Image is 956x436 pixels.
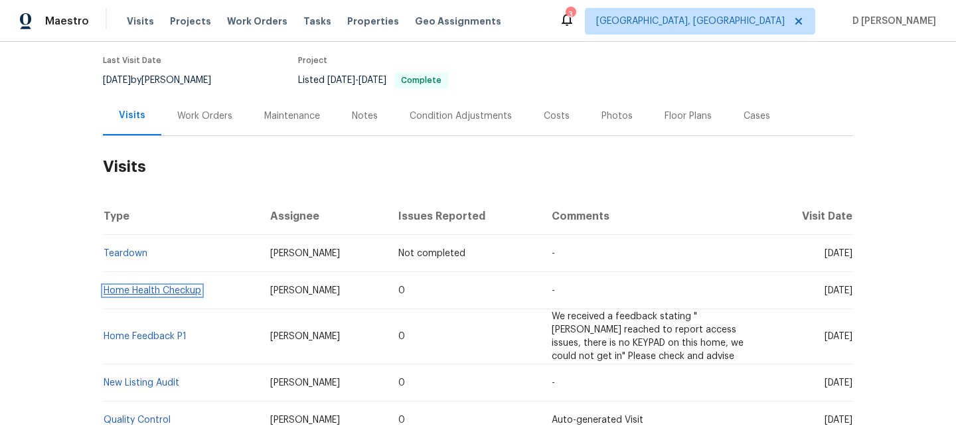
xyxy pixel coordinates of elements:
[552,286,555,295] span: -
[104,415,171,425] a: Quality Control
[825,249,852,258] span: [DATE]
[415,15,501,28] span: Geo Assignments
[104,249,147,258] a: Teardown
[303,17,331,26] span: Tasks
[398,286,405,295] span: 0
[104,378,179,388] a: New Listing Audit
[104,286,201,295] a: Home Health Checkup
[665,109,712,123] div: Floor Plans
[398,378,405,388] span: 0
[298,56,327,64] span: Project
[270,332,340,341] span: [PERSON_NAME]
[398,415,405,425] span: 0
[260,198,388,235] th: Assignee
[358,76,386,85] span: [DATE]
[766,198,853,235] th: Visit Date
[347,15,399,28] span: Properties
[264,109,320,123] div: Maintenance
[398,249,465,258] span: Not completed
[270,286,340,295] span: [PERSON_NAME]
[566,8,575,21] div: 3
[825,415,852,425] span: [DATE]
[103,56,161,64] span: Last Visit Date
[103,198,260,235] th: Type
[45,15,89,28] span: Maestro
[170,15,211,28] span: Projects
[544,109,570,123] div: Costs
[552,415,643,425] span: Auto-generated Visit
[847,15,936,28] span: D [PERSON_NAME]
[327,76,386,85] span: -
[127,15,154,28] span: Visits
[396,76,447,84] span: Complete
[352,109,378,123] div: Notes
[398,332,405,341] span: 0
[410,109,512,123] div: Condition Adjustments
[601,109,633,123] div: Photos
[270,415,340,425] span: [PERSON_NAME]
[552,249,555,258] span: -
[177,109,232,123] div: Work Orders
[119,109,145,122] div: Visits
[103,136,853,198] h2: Visits
[552,378,555,388] span: -
[825,378,852,388] span: [DATE]
[388,198,540,235] th: Issues Reported
[104,332,187,341] a: Home Feedback P1
[298,76,448,85] span: Listed
[552,312,744,361] span: We received a feedback stating "[PERSON_NAME] reached to report access issues, there is no KEYPAD...
[270,378,340,388] span: [PERSON_NAME]
[227,15,287,28] span: Work Orders
[327,76,355,85] span: [DATE]
[596,15,785,28] span: [GEOGRAPHIC_DATA], [GEOGRAPHIC_DATA]
[825,332,852,341] span: [DATE]
[270,249,340,258] span: [PERSON_NAME]
[541,198,766,235] th: Comments
[103,76,131,85] span: [DATE]
[744,109,770,123] div: Cases
[103,72,227,88] div: by [PERSON_NAME]
[825,286,852,295] span: [DATE]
